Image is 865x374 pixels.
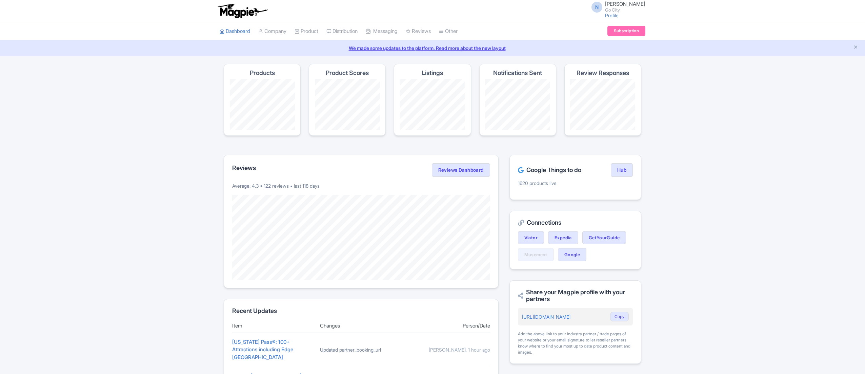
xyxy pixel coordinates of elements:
[518,219,633,226] h2: Connections
[591,2,602,13] span: N
[518,331,633,355] div: Add the above link to your industry partner / trade pages of your website or your email signature...
[518,167,581,173] h2: Google Things to do
[216,3,269,18] img: logo-ab69f6fb50320c5b225c76a69d11143b.png
[611,163,633,177] a: Hub
[408,346,490,353] div: [PERSON_NAME], 1 hour ago
[548,231,578,244] a: Expedia
[605,1,645,7] span: [PERSON_NAME]
[518,180,633,187] p: 1620 products live
[607,26,645,36] a: Subscription
[577,70,629,76] h4: Review Responses
[320,322,402,330] div: Changes
[610,312,629,321] button: Copy
[582,231,626,244] a: GetYourGuide
[518,248,554,261] a: Musement
[587,1,645,12] a: N [PERSON_NAME] Go City
[232,339,293,360] a: [US_STATE] Pass®: 100+ Attractions including Edge [GEOGRAPHIC_DATA]
[366,22,398,41] a: Messaging
[406,22,431,41] a: Reviews
[522,314,570,320] a: [URL][DOMAIN_NAME]
[558,248,586,261] a: Google
[493,70,542,76] h4: Notifications Sent
[232,322,315,330] div: Item
[326,22,358,41] a: Distribution
[258,22,286,41] a: Company
[605,13,619,18] a: Profile
[232,307,490,314] h2: Recent Updates
[250,70,275,76] h4: Products
[605,8,645,12] small: Go City
[4,44,861,52] a: We made some updates to the platform. Read more about the new layout
[232,182,490,189] p: Average: 4.3 • 122 reviews • last 118 days
[320,346,402,353] div: Updated partner_booking_url
[518,231,544,244] a: Viator
[439,22,458,41] a: Other
[853,44,858,52] button: Close announcement
[295,22,318,41] a: Product
[232,165,256,171] h2: Reviews
[408,322,490,330] div: Person/Date
[518,289,633,302] h2: Share your Magpie profile with your partners
[422,70,443,76] h4: Listings
[326,70,369,76] h4: Product Scores
[220,22,250,41] a: Dashboard
[432,163,490,177] a: Reviews Dashboard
